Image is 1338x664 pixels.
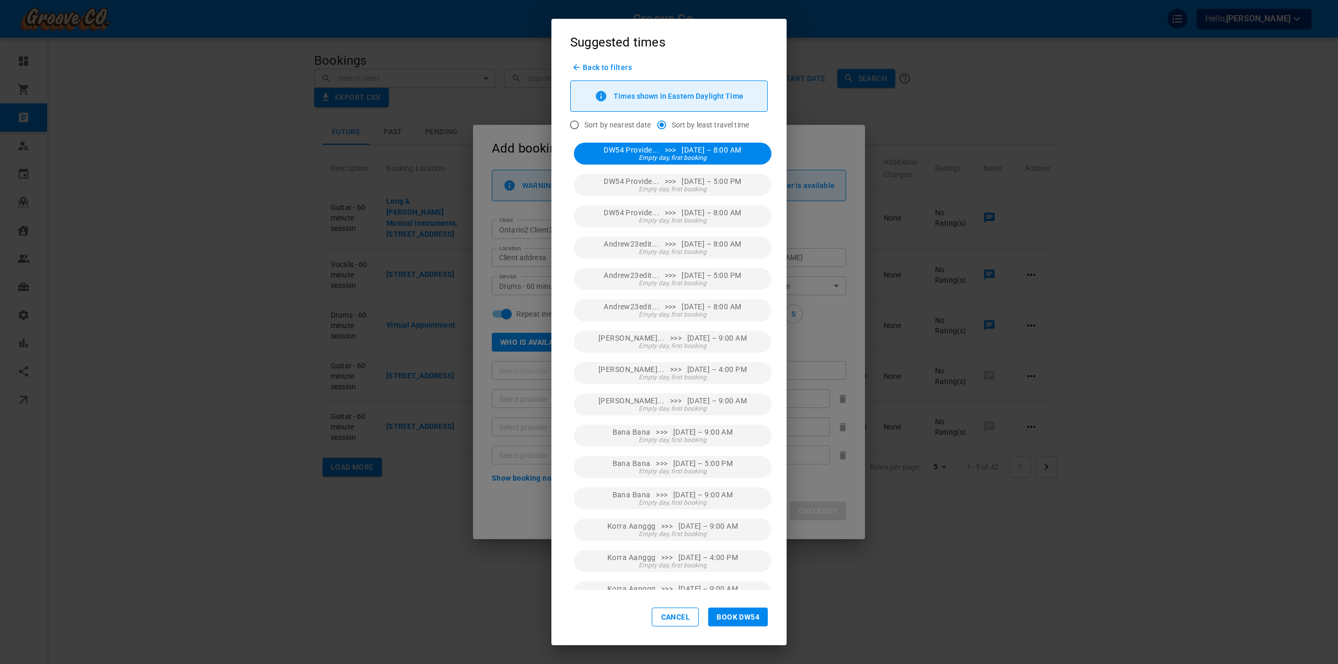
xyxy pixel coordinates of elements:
button: Andrew23edit... >>> [DATE] – 5:00 PMEmpty day, first booking [574,268,771,290]
button: Andrew23edit... >>> [DATE] – 8:00 AMEmpty day, first booking [574,299,771,321]
p: Times shown in Eastern Daylight Time [614,92,743,100]
span: Empty day, first booking [639,185,707,193]
span: Empty day, first booking [639,530,707,538]
span: Back to filters [583,63,632,72]
button: Back to filters [570,64,632,71]
span: Sort by nearest date [584,120,651,130]
button: Bana Bana >>> [DATE] – 9:00 AMEmpty day, first booking [574,425,771,447]
span: Sort by least travel time [672,120,749,130]
button: [PERSON_NAME]... >>> [DATE] – 9:00 AMEmpty day, first booking [574,393,771,415]
span: [PERSON_NAME]... >>> [DATE] – 4:00 PM [598,365,747,374]
span: Empty day, first booking [639,405,707,412]
span: Korra Aanggg >>> [DATE] – 4:00 PM [607,553,738,562]
span: Bana Bana >>> [DATE] – 5:00 PM [613,459,733,468]
span: Bana Bana >>> [DATE] – 9:00 AM [613,491,733,499]
button: Bana Bana >>> [DATE] – 5:00 PMEmpty day, first booking [574,456,771,478]
button: DW54 Provide... >>> [DATE] – 5:00 PMEmpty day, first booking [574,174,771,196]
button: Korra Aanggg >>> [DATE] – 4:00 PMEmpty day, first booking [574,550,771,572]
span: Empty day, first booking [639,217,707,224]
span: DW54 Provide... >>> [DATE] – 8:00 AM [604,208,742,217]
h2: Suggested times [551,19,787,64]
button: Book DW54 [708,608,768,626]
button: [PERSON_NAME]... >>> [DATE] – 4:00 PMEmpty day, first booking [574,362,771,384]
span: Empty day, first booking [639,342,707,350]
span: Empty day, first booking [639,248,707,255]
span: Andrew23edit... >>> [DATE] – 5:00 PM [604,271,742,279]
span: DW54 Provide... >>> [DATE] – 8:00 AM [604,146,742,154]
button: Andrew23edit... >>> [DATE] – 8:00 AMEmpty day, first booking [574,237,771,259]
button: Korra Aanggg >>> [DATE] – 9:00 AMEmpty day, first booking [574,519,771,541]
span: Empty day, first booking [639,154,707,161]
span: Empty day, first booking [639,436,707,444]
span: Empty day, first booking [639,374,707,381]
span: Empty day, first booking [639,468,707,475]
button: DW54 Provide... >>> [DATE] – 8:00 AMEmpty day, first booking [574,143,771,165]
span: Andrew23edit... >>> [DATE] – 8:00 AM [604,240,742,248]
span: DW54 Provide... >>> [DATE] – 5:00 PM [604,177,742,185]
span: [PERSON_NAME]... >>> [DATE] – 9:00 AM [598,334,747,342]
button: DW54 Provide... >>> [DATE] – 8:00 AMEmpty day, first booking [574,205,771,227]
span: Empty day, first booking [639,279,707,287]
span: Empty day, first booking [639,499,707,506]
button: Cancel [652,608,699,626]
button: Bana Bana >>> [DATE] – 9:00 AMEmpty day, first booking [574,487,771,509]
span: Bana Bana >>> [DATE] – 9:00 AM [613,428,733,436]
span: Empty day, first booking [639,562,707,569]
span: Korra Aanggg >>> [DATE] – 9:00 AM [607,585,738,593]
span: Empty day, first booking [639,311,707,318]
span: [PERSON_NAME]... >>> [DATE] – 9:00 AM [598,397,747,405]
span: Korra Aanggg >>> [DATE] – 9:00 AM [607,522,738,530]
button: [PERSON_NAME]... >>> [DATE] – 9:00 AMEmpty day, first booking [574,331,771,353]
span: Andrew23edit... >>> [DATE] – 8:00 AM [604,302,742,311]
button: Korra Aanggg >>> [DATE] – 9:00 AM [574,581,771,603]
